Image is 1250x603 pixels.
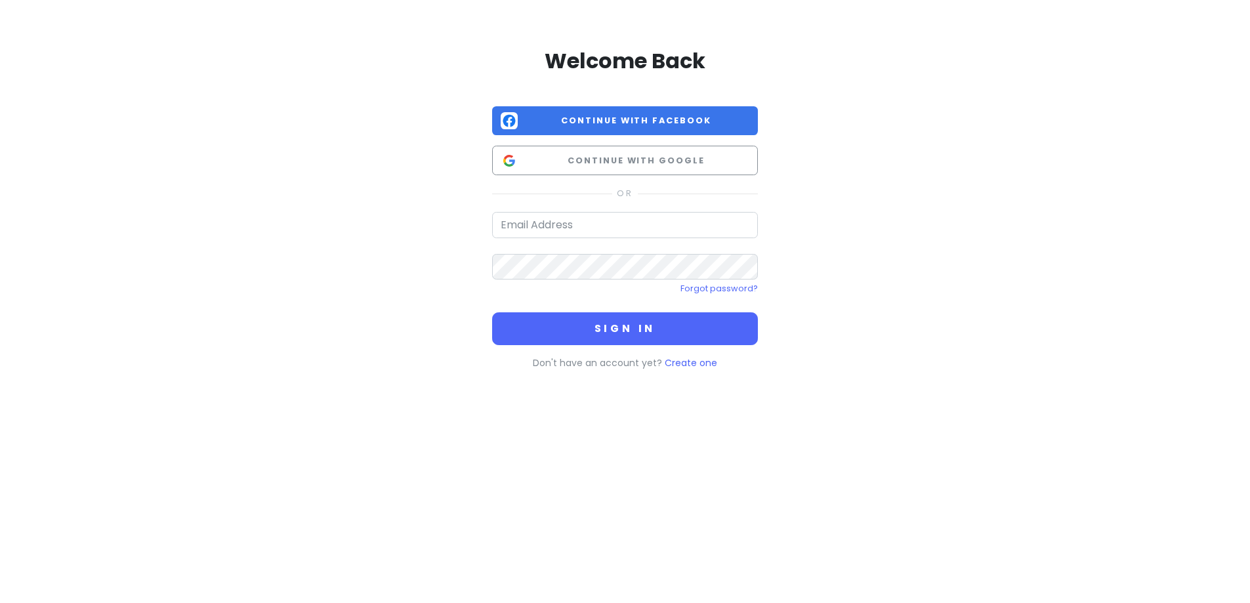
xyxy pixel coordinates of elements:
[492,212,758,238] input: Email Address
[523,154,749,167] span: Continue with Google
[680,283,758,294] a: Forgot password?
[492,312,758,345] button: Sign in
[492,106,758,136] button: Continue with Facebook
[501,112,518,129] img: Facebook logo
[501,152,518,169] img: Google logo
[665,356,717,369] a: Create one
[492,47,758,75] h2: Welcome Back
[492,146,758,175] button: Continue with Google
[492,356,758,370] p: Don't have an account yet?
[523,114,749,127] span: Continue with Facebook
